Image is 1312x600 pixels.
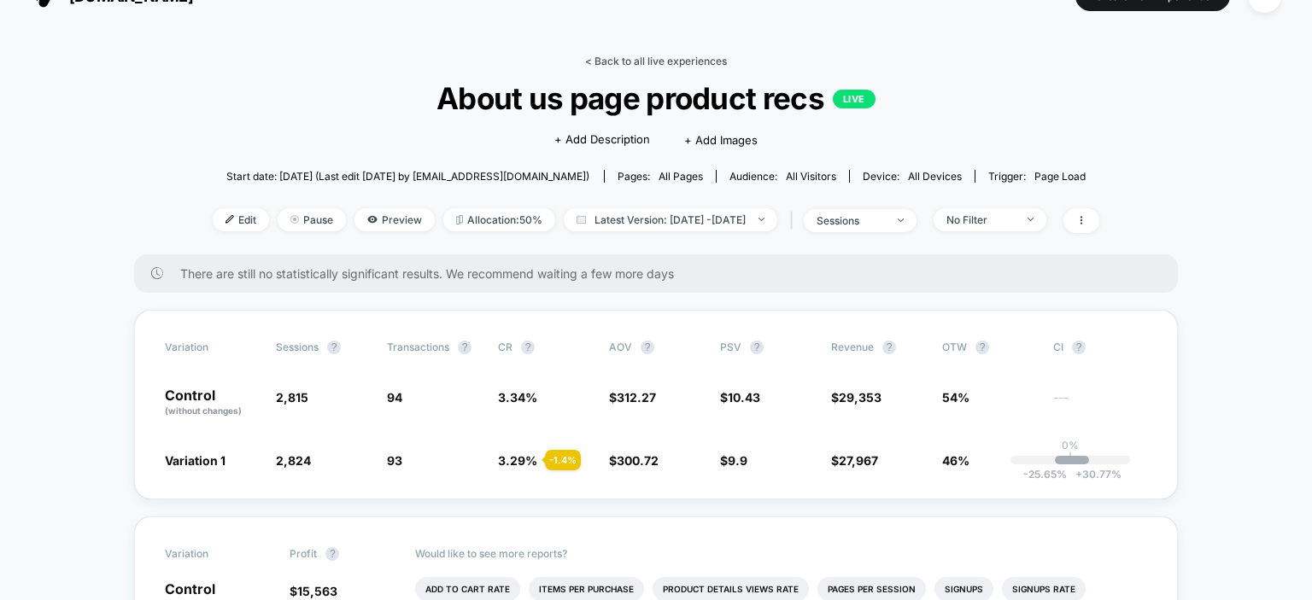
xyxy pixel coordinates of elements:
[276,390,308,405] span: 2,815
[257,80,1055,116] span: About us page product recs
[213,208,269,231] span: Edit
[786,170,836,183] span: All Visitors
[831,390,881,405] span: $
[165,341,259,354] span: Variation
[165,547,259,561] span: Variation
[387,453,402,468] span: 93
[415,547,1148,560] p: Would like to see more reports?
[609,390,656,405] span: $
[942,390,969,405] span: 54%
[908,170,962,183] span: all devices
[564,208,777,231] span: Latest Version: [DATE] - [DATE]
[521,341,535,354] button: ?
[849,170,975,183] span: Device:
[585,55,727,67] a: < Back to all live experiences
[1072,341,1086,354] button: ?
[1075,468,1082,481] span: +
[276,453,311,468] span: 2,824
[684,133,758,147] span: + Add Images
[226,170,589,183] span: Start date: [DATE] (Last edit [DATE] by [EMAIL_ADDRESS][DOMAIN_NAME])
[942,453,969,468] span: 46%
[1053,341,1147,354] span: CI
[327,341,341,354] button: ?
[758,218,764,221] img: end
[498,390,537,405] span: 3.34 %
[831,453,878,468] span: $
[1053,393,1147,417] span: ---
[975,341,989,354] button: ?
[297,584,337,598] span: 15,563
[720,341,741,353] span: PSV
[882,341,896,354] button: ?
[1034,170,1086,183] span: Page Load
[1023,468,1067,481] span: -25.65 %
[325,547,339,561] button: ?
[290,547,317,560] span: Profit
[617,453,659,468] span: 300.72
[817,214,885,227] div: sessions
[498,453,537,468] span: 3.29 %
[225,215,234,224] img: edit
[786,208,804,233] span: |
[898,218,904,222] img: end
[165,453,225,468] span: Variation 1
[1067,468,1122,481] span: 30.77 %
[618,170,703,183] div: Pages:
[609,341,632,353] span: AOV
[720,453,747,468] span: $
[617,390,656,405] span: 312.27
[728,390,760,405] span: 10.43
[458,341,471,354] button: ?
[833,90,876,108] p: LIVE
[443,208,555,231] span: Allocation: 50%
[1062,439,1079,451] p: 0%
[839,453,878,468] span: 27,967
[728,453,747,468] span: 9.9
[276,341,319,353] span: Sessions
[165,405,242,416] span: (without changes)
[577,215,586,224] img: calendar
[659,170,703,183] span: all pages
[942,341,1036,354] span: OTW
[750,341,764,354] button: ?
[946,213,1015,226] div: No Filter
[180,266,1144,281] span: There are still no statistically significant results. We recommend waiting a few more days
[278,208,346,231] span: Pause
[290,584,337,598] span: $
[498,341,512,353] span: CR
[729,170,836,183] div: Audience:
[988,170,1086,183] div: Trigger:
[720,390,760,405] span: $
[387,341,449,353] span: Transactions
[1028,218,1034,221] img: end
[290,215,299,224] img: end
[641,341,654,354] button: ?
[609,453,659,468] span: $
[1069,451,1072,464] p: |
[456,215,463,224] img: rebalance
[387,390,402,405] span: 94
[354,208,435,231] span: Preview
[554,131,650,149] span: + Add Description
[165,388,259,417] p: Control
[839,390,881,405] span: 29,353
[831,341,874,353] span: Revenue
[545,450,581,470] div: - 1.4 %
